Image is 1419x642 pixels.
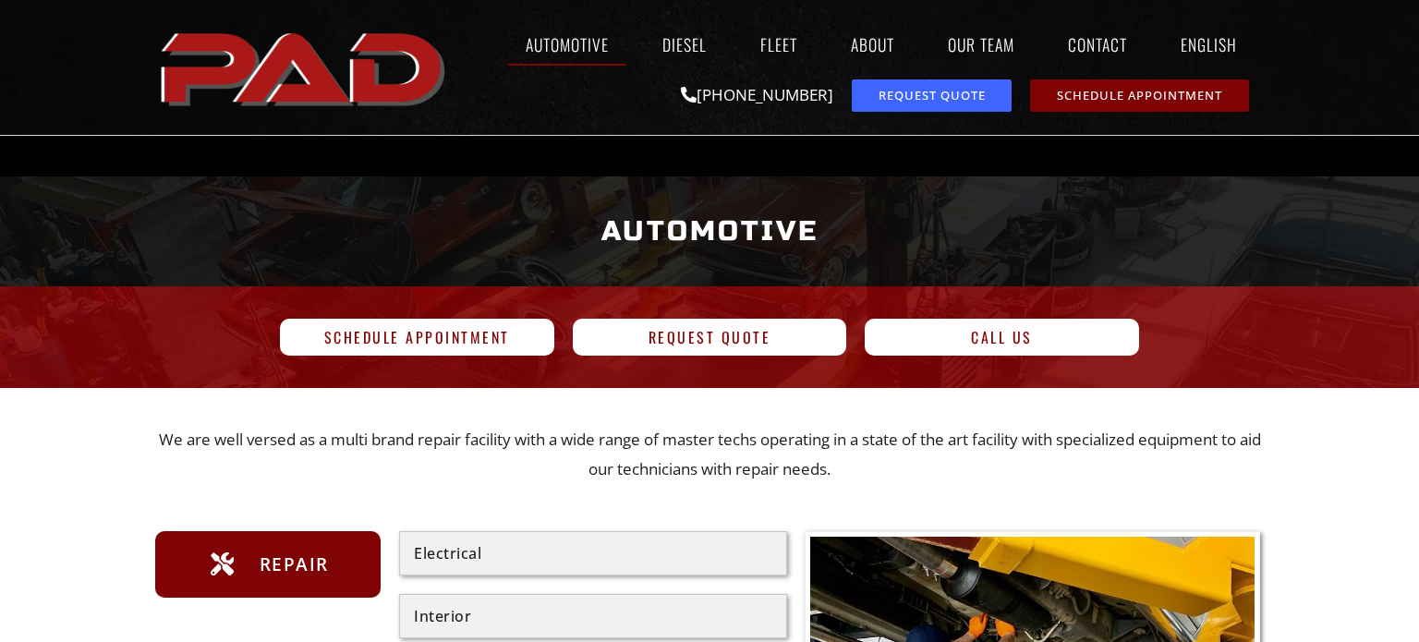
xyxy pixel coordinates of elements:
nav: Menu [455,23,1264,66]
div: Interior [414,609,772,624]
img: The image shows the word "PAD" in bold, red, uppercase letters with a slight shadow effect. [155,18,455,117]
p: We are well versed as a multi brand repair facility with a wide range of master techs operating i... [155,425,1264,485]
a: About [833,23,912,66]
a: pro automotive and diesel home page [155,18,455,117]
a: English [1163,23,1264,66]
span: Request Quote [879,90,986,102]
span: Schedule Appointment [324,330,510,345]
a: request a service or repair quote [852,79,1012,112]
span: Request Quote [649,330,771,345]
a: Contact [1050,23,1145,66]
a: [PHONE_NUMBER] [681,84,833,105]
a: Automotive [508,23,626,66]
span: Schedule Appointment [1057,90,1222,102]
span: Call Us [971,330,1033,345]
a: schedule repair or service appointment [1030,79,1249,112]
a: Call Us [865,319,1139,356]
h1: Automotive [164,197,1255,266]
a: Request Quote [573,319,847,356]
a: Our Team [930,23,1032,66]
div: Electrical [414,546,772,561]
a: Schedule Appointment [280,319,554,356]
a: Diesel [645,23,724,66]
a: Fleet [743,23,815,66]
span: Repair [255,550,329,579]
